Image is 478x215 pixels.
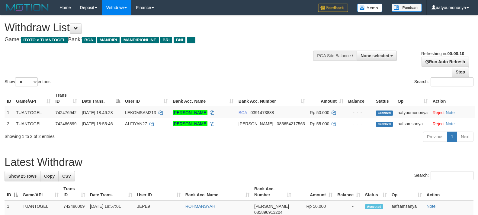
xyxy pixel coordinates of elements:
th: Bank Acc. Number: activate to sort column ascending [236,90,307,107]
th: Date Trans.: activate to sort column ascending [88,183,135,201]
td: · [430,118,475,129]
td: TUANTOGEL [14,107,53,118]
span: Accepted [365,204,383,209]
span: Grabbed [376,122,393,127]
a: Run Auto-Refresh [422,57,469,67]
label: Show entries [5,77,50,86]
th: Op: activate to sort column ascending [395,90,430,107]
a: Reject [433,121,445,126]
th: User ID: activate to sort column ascending [123,90,170,107]
th: Trans ID: activate to sort column ascending [61,183,88,201]
span: Copy 085654217563 to clipboard [277,121,305,126]
span: BCA [239,110,247,115]
div: - - - [348,110,371,116]
th: Op: activate to sort column ascending [389,183,424,201]
th: Game/API: activate to sort column ascending [20,183,61,201]
h1: Withdraw List [5,22,313,34]
a: Previous [423,132,447,142]
a: CSV [58,171,75,181]
span: Grabbed [376,111,393,116]
th: Action [424,183,473,201]
th: Balance [346,90,374,107]
span: Rp 55.000 [310,121,329,126]
a: Note [446,121,455,126]
img: MOTION_logo.png [5,3,50,12]
strong: 00:00:10 [447,51,464,56]
th: Status: activate to sort column ascending [363,183,389,201]
span: None selected [361,53,389,58]
span: [PERSON_NAME] [254,204,289,209]
a: Reject [433,110,445,115]
a: [PERSON_NAME] [173,110,207,115]
th: Bank Acc. Name: activate to sort column ascending [170,90,236,107]
th: Date Trans.: activate to sort column descending [79,90,123,107]
select: Showentries [15,77,38,86]
span: LEKOMSAM213 [125,110,156,115]
div: PGA Site Balance / [313,51,357,61]
span: Copy 0391473888 to clipboard [250,110,274,115]
span: MANDIRI [97,37,120,43]
input: Search: [431,171,473,180]
span: ITOTO > TUANTOGEL [21,37,68,43]
a: Copy [40,171,59,181]
span: 742486899 [56,121,77,126]
span: Copy [44,174,55,179]
span: Show 25 rows [8,174,37,179]
span: Refreshing in: [421,51,464,56]
h1: Latest Withdraw [5,156,473,168]
a: Note [446,110,455,115]
th: Amount: activate to sort column ascending [307,90,346,107]
span: Copy 085896913204 to clipboard [254,210,282,215]
img: Feedback.jpg [318,4,348,12]
span: BCA [82,37,95,43]
a: [PERSON_NAME] [173,121,207,126]
a: Show 25 rows [5,171,40,181]
th: Bank Acc. Name: activate to sort column ascending [183,183,252,201]
a: Stop [452,67,469,77]
label: Search: [414,171,473,180]
span: BRI [160,37,172,43]
td: aafyoumonoriya [395,107,430,118]
td: 1 [5,107,14,118]
div: Showing 1 to 2 of 2 entries [5,131,195,139]
span: CSV [62,174,71,179]
a: ROHMANSYAH [185,204,215,209]
th: Action [430,90,475,107]
h4: Game: Bank: [5,37,313,43]
span: ALFIYAN27 [125,121,147,126]
th: ID [5,90,14,107]
span: [DATE] 18:55:46 [82,121,113,126]
a: Next [457,132,473,142]
label: Search: [414,77,473,86]
a: Note [427,204,436,209]
span: ... [187,37,195,43]
th: Game/API: activate to sort column ascending [14,90,53,107]
th: Bank Acc. Number: activate to sort column ascending [252,183,294,201]
button: None selected [357,51,397,61]
th: Amount: activate to sort column ascending [294,183,335,201]
input: Search: [431,77,473,86]
td: aafsamsanya [395,118,430,129]
div: - - - [348,121,371,127]
img: Button%20Memo.svg [357,4,383,12]
th: Status [374,90,395,107]
th: Trans ID: activate to sort column ascending [53,90,80,107]
span: BNI [174,37,185,43]
span: [PERSON_NAME] [239,121,273,126]
td: · [430,107,475,118]
td: 2 [5,118,14,129]
a: 1 [447,132,457,142]
th: ID: activate to sort column descending [5,183,20,201]
span: Rp 50.000 [310,110,329,115]
td: TUANTOGEL [14,118,53,129]
th: Balance: activate to sort column ascending [335,183,363,201]
span: [DATE] 18:46:28 [82,110,113,115]
span: 742476942 [56,110,77,115]
th: User ID: activate to sort column ascending [135,183,183,201]
span: MANDIRIONLINE [121,37,159,43]
img: panduan.png [392,4,422,12]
